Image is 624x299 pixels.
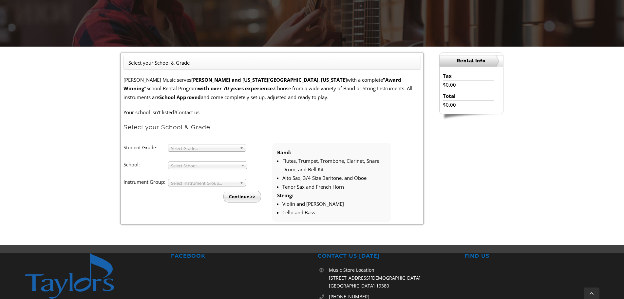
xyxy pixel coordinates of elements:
[277,149,291,156] strong: Band:
[282,182,386,191] li: Tenor Sax and French Horn
[277,192,293,199] strong: String:
[171,253,306,260] h2: FACEBOOK
[198,85,274,92] strong: with over 70 years experience.
[464,253,600,260] h2: FIND US
[123,143,168,152] label: Student Grade:
[282,200,386,208] li: Violin and [PERSON_NAME]
[191,76,347,83] strong: [PERSON_NAME] and [US_STATE][GEOGRAPHIC_DATA], [US_STATE]
[123,160,168,169] label: School:
[171,144,237,152] span: Select Grade...
[282,174,386,182] li: Alto Sax, 3/4 Size Baritone, and Oboe
[176,109,199,116] a: Contact us
[123,108,421,117] p: Your school isn't listed?
[123,123,421,131] h2: Select your School & Grade
[223,191,261,203] input: Continue >>
[171,162,238,170] span: Select School...
[443,72,494,80] li: Tax
[443,92,494,100] li: Total
[443,80,494,89] li: $0.00
[282,157,386,174] li: Flutes, Trumpet, Trombone, Clarinet, Snare Drum, and Bell Kit
[123,178,168,186] label: Instrument Group:
[282,208,386,217] li: Cello and Bass
[443,100,494,109] li: $0.00
[123,75,421,101] p: [PERSON_NAME] Music serves with a complete School Rental Program Choose from a wide variety of Ba...
[171,179,237,187] span: Select Instrument Group...
[329,266,453,289] p: Music Store Location [STREET_ADDRESS][DEMOGRAPHIC_DATA] [GEOGRAPHIC_DATA] 19380
[159,94,201,100] strong: School Approved
[440,55,503,67] h2: Rental Info
[128,58,190,67] li: Select your School & Grade
[439,114,503,120] img: sidebar-footer.png
[318,253,453,260] h2: CONTACT US [DATE]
